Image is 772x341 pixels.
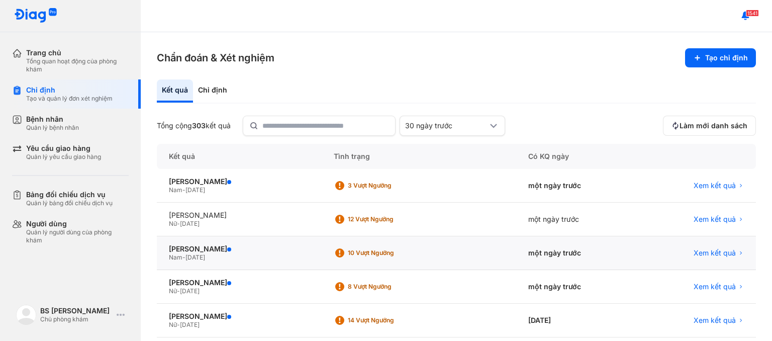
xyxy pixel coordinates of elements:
[169,177,310,186] div: [PERSON_NAME]
[516,203,638,236] div: một ngày trước
[746,10,759,17] span: 1541
[663,116,756,136] button: Làm mới danh sách
[26,199,113,207] div: Quản lý bảng đối chiếu dịch vụ
[169,321,177,328] span: Nữ
[694,248,736,258] span: Xem kết quả
[26,57,129,73] div: Tổng quan hoạt động của phòng khám
[169,287,177,295] span: Nữ
[26,115,79,124] div: Bệnh nhân
[180,287,200,295] span: [DATE]
[26,228,129,244] div: Quản lý người dùng của phòng khám
[177,321,180,328] span: -
[180,321,200,328] span: [DATE]
[177,220,180,227] span: -
[694,215,736,224] span: Xem kết quả
[26,144,101,153] div: Yêu cầu giao hàng
[680,121,747,130] span: Làm mới danh sách
[157,121,231,130] div: Tổng cộng kết quả
[193,79,232,103] div: Chỉ định
[694,316,736,325] span: Xem kết quả
[169,211,310,220] div: [PERSON_NAME]
[169,312,310,321] div: [PERSON_NAME]
[16,305,36,325] img: logo
[185,186,205,194] span: [DATE]
[516,144,638,169] div: Có KQ ngày
[348,249,428,257] div: 10 Vượt ngưỡng
[185,253,205,261] span: [DATE]
[177,287,180,295] span: -
[169,278,310,287] div: [PERSON_NAME]
[694,282,736,291] span: Xem kết quả
[26,86,113,95] div: Chỉ định
[192,121,206,130] span: 303
[14,8,57,24] img: logo
[348,316,428,324] div: 14 Vượt ngưỡng
[182,186,185,194] span: -
[26,95,113,103] div: Tạo và quản lý đơn xét nghiệm
[26,48,129,57] div: Trang chủ
[516,169,638,203] div: một ngày trước
[405,121,488,130] div: 30 ngày trước
[169,244,310,253] div: [PERSON_NAME]
[169,220,177,227] span: Nữ
[169,186,182,194] span: Nam
[348,182,428,190] div: 3 Vượt ngưỡng
[516,304,638,337] div: [DATE]
[516,270,638,304] div: một ngày trước
[157,51,274,65] h3: Chẩn đoán & Xét nghiệm
[182,253,185,261] span: -
[694,181,736,190] span: Xem kết quả
[322,144,516,169] div: Tình trạng
[26,190,113,199] div: Bảng đối chiếu dịch vụ
[157,79,193,103] div: Kết quả
[157,144,322,169] div: Kết quả
[685,48,756,67] button: Tạo chỉ định
[348,215,428,223] div: 12 Vượt ngưỡng
[348,283,428,291] div: 8 Vượt ngưỡng
[26,153,101,161] div: Quản lý yêu cầu giao hàng
[169,253,182,261] span: Nam
[26,219,129,228] div: Người dùng
[516,236,638,270] div: một ngày trước
[26,124,79,132] div: Quản lý bệnh nhân
[40,306,113,315] div: BS [PERSON_NAME]
[40,315,113,323] div: Chủ phòng khám
[180,220,200,227] span: [DATE]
